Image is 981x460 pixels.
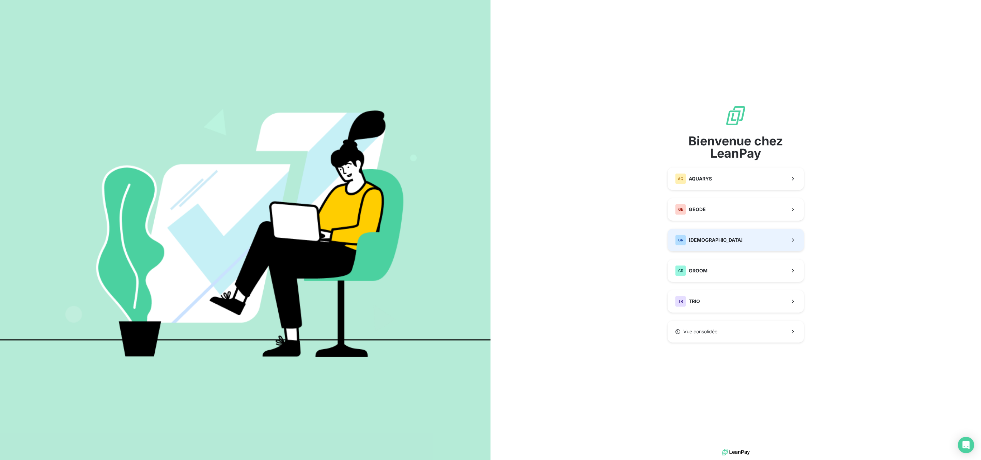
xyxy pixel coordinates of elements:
span: TRIO [689,298,700,305]
button: TRTRIO [668,290,804,313]
span: GEODE [689,206,706,213]
span: GROOM [689,267,707,274]
img: logo sigle [725,105,747,127]
div: GR [675,265,686,276]
div: AQ [675,173,686,184]
span: AQUARYS [689,175,712,182]
button: AQAQUARYS [668,168,804,190]
span: [DEMOGRAPHIC_DATA] [689,237,743,243]
button: GR[DEMOGRAPHIC_DATA] [668,229,804,251]
button: Vue consolidée [668,321,804,343]
div: Open Intercom Messenger [958,437,974,453]
span: Bienvenue chez LeanPay [668,135,804,159]
div: GR [675,235,686,245]
button: GRGROOM [668,259,804,282]
div: TR [675,296,686,307]
img: logo [722,447,750,457]
div: GE [675,204,686,215]
span: Vue consolidée [683,328,717,335]
button: GEGEODE [668,198,804,221]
